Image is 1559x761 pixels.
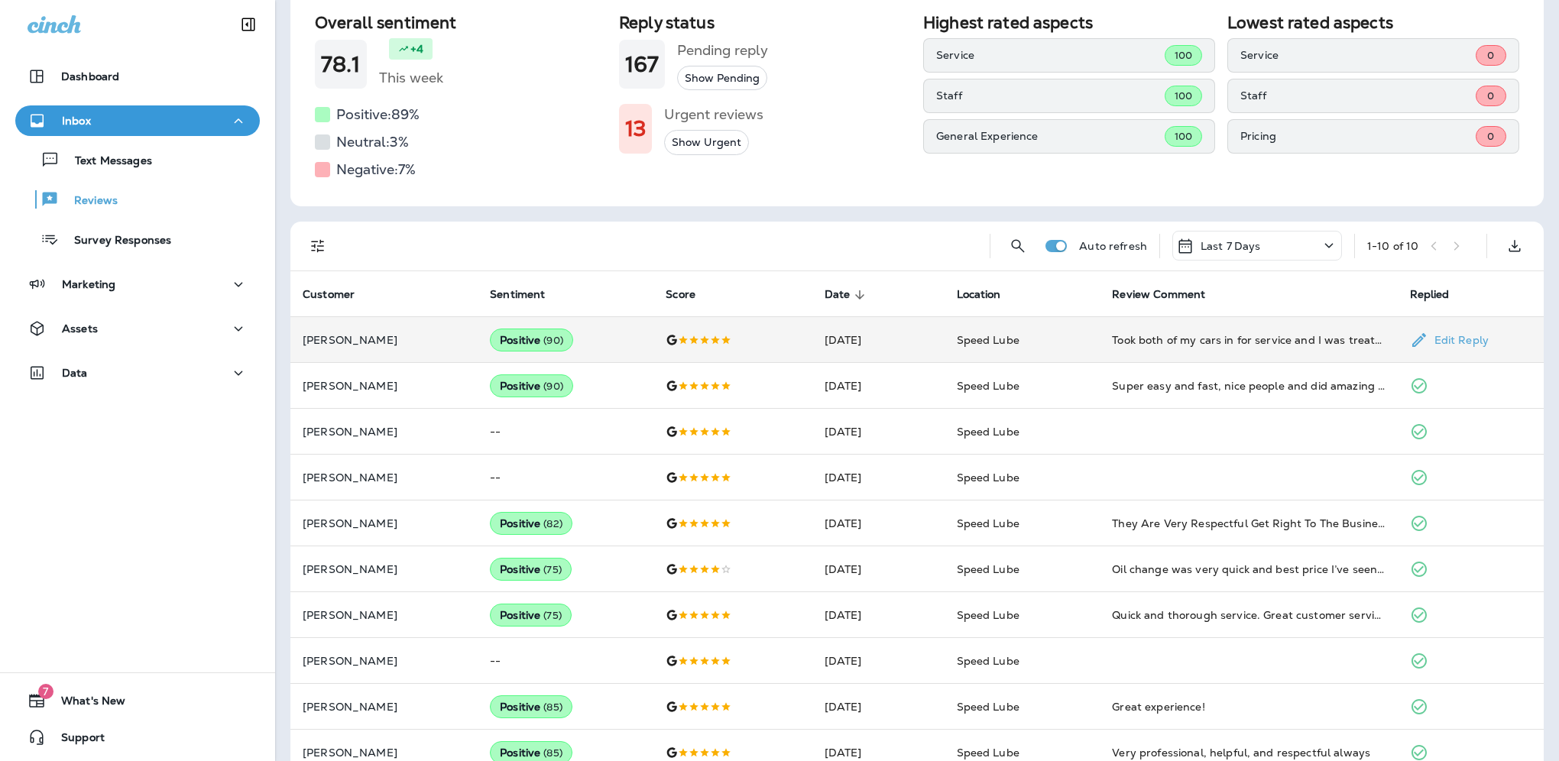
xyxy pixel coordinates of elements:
p: [PERSON_NAME] [303,746,465,759]
span: Score [666,288,715,302]
div: Great experience! [1112,699,1385,714]
span: Date [825,288,851,301]
p: Reviews [59,194,118,209]
span: ( 90 ) [543,380,563,393]
p: Last 7 Days [1201,240,1261,252]
button: Show Urgent [664,130,749,155]
p: Staff [1240,89,1476,102]
span: Location [957,288,1001,301]
button: Inbox [15,105,260,136]
div: Positive [490,512,572,535]
p: Service [1240,49,1476,61]
span: 100 [1175,89,1192,102]
p: [PERSON_NAME] [303,655,465,667]
span: Speed Lube [957,425,1019,439]
span: Speed Lube [957,608,1019,622]
button: Search Reviews [1003,231,1033,261]
td: [DATE] [812,363,945,409]
p: [PERSON_NAME] [303,471,465,484]
span: Date [825,288,870,302]
button: Assets [15,313,260,344]
p: Inbox [62,115,91,127]
div: 1 - 10 of 10 [1367,240,1418,252]
h1: 13 [625,116,646,141]
td: [DATE] [812,500,945,546]
p: Pricing [1240,130,1476,142]
span: Speed Lube [957,379,1019,393]
p: Text Messages [60,154,152,169]
td: -- [478,638,653,684]
span: Sentiment [490,288,565,302]
span: Replied [1410,288,1470,302]
h2: Lowest rated aspects [1227,13,1519,32]
h1: 167 [625,52,659,77]
div: Positive [490,558,572,581]
p: Staff [936,89,1165,102]
span: Speed Lube [957,700,1019,714]
td: [DATE] [812,455,945,500]
p: [PERSON_NAME] [303,563,465,575]
h2: Highest rated aspects [923,13,1215,32]
div: Took both of my cars in for service and I was treated with great quality [1112,332,1385,348]
span: What's New [46,695,125,713]
span: Speed Lube [957,562,1019,576]
td: [DATE] [812,409,945,455]
button: Collapse Sidebar [227,9,270,40]
span: 100 [1175,49,1192,62]
h1: 78.1 [321,52,361,77]
div: Quick and thorough service. Great customer service [1112,607,1385,623]
h5: Neutral: 3 % [336,130,409,154]
td: [DATE] [812,638,945,684]
td: -- [478,409,653,455]
button: Export as CSV [1499,231,1530,261]
span: Speed Lube [957,333,1019,347]
td: [DATE] [812,317,945,363]
span: ( 85 ) [543,701,562,714]
span: ( 75 ) [543,563,562,576]
span: Speed Lube [957,746,1019,759]
span: ( 82 ) [543,517,562,530]
p: General Experience [936,130,1165,142]
span: Sentiment [490,288,545,301]
p: Marketing [62,278,115,290]
span: ( 85 ) [543,746,562,759]
p: [PERSON_NAME] [303,517,465,529]
span: Location [957,288,1021,302]
span: Score [666,288,695,301]
div: They Are Very Respectful Get Right To The Business At Had.. This Has Been My Business Of Choice F... [1112,516,1385,531]
h2: Reply status [619,13,911,32]
span: Review Comment [1112,288,1205,301]
span: Speed Lube [957,654,1019,668]
p: Auto refresh [1079,240,1147,252]
h5: Urgent reviews [664,102,763,127]
h5: This week [379,66,443,90]
div: Oil change was very quick and best price I’ve seen in a while. Only thing I didn’t get asked whic... [1112,562,1385,577]
span: Replied [1410,288,1450,301]
p: [PERSON_NAME] [303,334,465,346]
h5: Positive: 89 % [336,102,420,127]
span: Speed Lube [957,471,1019,484]
p: +4 [410,41,423,57]
span: Support [46,731,105,750]
div: Positive [490,329,573,351]
span: Speed Lube [957,517,1019,530]
p: Assets [62,322,98,335]
button: Reviews [15,183,260,215]
div: Positive [490,695,572,718]
p: Survey Responses [59,234,171,248]
p: [PERSON_NAME] [303,701,465,713]
span: ( 90 ) [543,334,563,347]
button: Show Pending [677,66,767,91]
button: Survey Responses [15,223,260,255]
div: Very professional, helpful, and respectful always [1112,745,1385,760]
span: Customer [303,288,374,302]
h5: Negative: 7 % [336,157,416,182]
button: Dashboard [15,61,260,92]
h2: Overall sentiment [315,13,607,32]
p: Edit Reply [1428,334,1489,346]
button: 7What's New [15,685,260,716]
p: Service [936,49,1165,61]
span: 0 [1487,130,1494,143]
p: Data [62,367,88,379]
p: [PERSON_NAME] [303,426,465,438]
